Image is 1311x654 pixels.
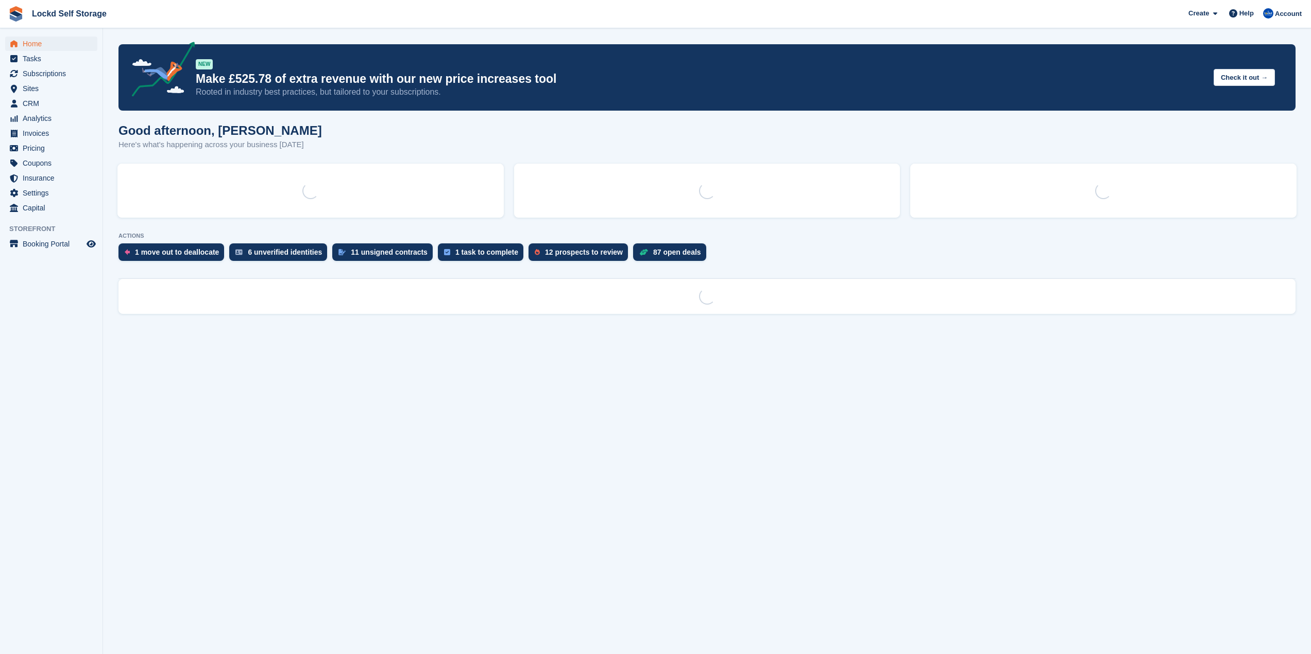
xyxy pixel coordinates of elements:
span: Pricing [23,141,84,155]
span: Booking Portal [23,237,84,251]
a: 6 unverified identities [229,243,332,266]
a: menu [5,186,97,200]
span: Settings [23,186,84,200]
div: 87 open deals [653,248,701,256]
span: Account [1275,9,1302,19]
a: menu [5,96,97,111]
a: Lockd Self Storage [28,5,111,22]
img: verify_identity-adf6edd0f0f0b5bbfe63781bf79b02c33cf7c696d77639b501bdc392416b5a36.svg [235,249,243,255]
h1: Good afternoon, [PERSON_NAME] [118,123,322,137]
span: Subscriptions [23,66,84,81]
a: 87 open deals [633,243,711,266]
span: Create [1188,8,1209,19]
a: menu [5,237,97,251]
span: Coupons [23,156,84,170]
button: Check it out → [1214,69,1275,86]
a: 12 prospects to review [529,243,633,266]
span: Tasks [23,51,84,66]
span: Insurance [23,171,84,185]
p: Rooted in industry best practices, but tailored to your subscriptions. [196,86,1205,98]
img: move_outs_to_deallocate_icon-f764333ba52eb49d3ac5e1228854f67142a1ed5810a6f6cc68b1a99e826820c5.svg [125,249,130,255]
span: Help [1239,8,1254,19]
a: menu [5,141,97,155]
span: Analytics [23,111,84,126]
img: stora-icon-8386f47178a22dfd0bd8f6a31ec36ba5ce8667c1dd55bd0f319d3a0aa187defe.svg [8,6,24,22]
span: Storefront [9,224,103,234]
div: 1 move out to deallocate [135,248,219,256]
div: NEW [196,59,213,69]
div: 1 task to complete [455,248,518,256]
div: 6 unverified identities [248,248,322,256]
img: contract_signature_icon-13c848040528278c33f63329250d36e43548de30e8caae1d1a13099fd9432cc5.svg [338,249,346,255]
a: 1 task to complete [438,243,529,266]
p: Here's what's happening across your business [DATE] [118,139,322,151]
span: Invoices [23,126,84,140]
div: 12 prospects to review [545,248,623,256]
img: prospect-51fa495bee0391a8d652442698ab0144808aea92771e9ea1ae160a38d050c398.svg [535,249,540,255]
a: 1 move out to deallocate [118,243,229,266]
a: 11 unsigned contracts [332,243,438,266]
a: menu [5,201,97,215]
span: Capital [23,201,84,215]
span: Home [23,37,84,51]
a: menu [5,51,97,66]
img: task-75834270c22a3079a89374b754ae025e5fb1db73e45f91037f5363f120a921f8.svg [444,249,450,255]
a: menu [5,111,97,126]
span: Sites [23,81,84,96]
a: menu [5,171,97,185]
a: menu [5,156,97,170]
a: Preview store [85,238,97,250]
a: menu [5,66,97,81]
a: menu [5,37,97,51]
img: Jonny Bleach [1263,8,1273,19]
span: CRM [23,96,84,111]
img: price-adjustments-announcement-icon-8257ccfd72463d97f412b2fc003d46551f7dbcb40ab6d574587a9cd5c0d94... [123,42,195,100]
a: menu [5,81,97,96]
a: menu [5,126,97,140]
img: deal-1b604bf984904fb50ccaf53a9ad4b4a5d6e5aea283cecdc64d6e3604feb123c2.svg [639,249,648,256]
div: 11 unsigned contracts [351,248,428,256]
p: ACTIONS [118,233,1296,239]
p: Make £525.78 of extra revenue with our new price increases tool [196,72,1205,86]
